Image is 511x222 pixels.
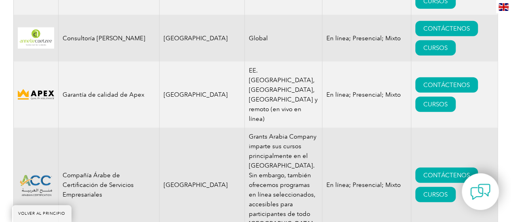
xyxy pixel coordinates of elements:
[415,187,456,202] a: CURSOS
[423,172,470,179] font: CONTÁCTENOS
[63,91,144,98] font: Garantía de calidad de Apex
[164,91,228,98] font: [GEOGRAPHIC_DATA]
[423,101,448,108] font: CURSOS
[12,205,71,222] a: VOLVER AL PRINCIPIO
[470,182,490,202] img: contact-chat.png
[18,88,54,101] img: cdfe6d45-392f-f011-8c4d-000d3ad1ee32-logo.png
[18,172,54,198] img: 492f51fa-3263-f011-bec1-000d3acb86eb-logo.png
[326,181,401,189] font: En línea; Presencial; Mixto
[63,172,134,198] font: Compañía Árabe de Certificación de Servicios Empresariales
[164,181,228,189] font: [GEOGRAPHIC_DATA]
[415,97,456,112] a: CURSOS
[164,35,228,42] font: [GEOGRAPHIC_DATA]
[18,27,54,49] img: 4c453107-f848-ef11-a316-002248944286-logo.png
[415,21,478,36] a: CONTÁCTENOS
[249,35,268,42] font: Global
[63,35,145,42] font: Consultoría [PERSON_NAME]
[326,35,401,42] font: En línea; Presencial; Mixto
[498,3,509,11] img: en
[415,40,456,56] a: CURSOS
[423,191,448,198] font: CURSOS
[18,211,65,216] font: VOLVER AL PRINCIPIO
[415,168,478,183] a: CONTÁCTENOS
[415,77,478,93] a: CONTÁCTENOS
[423,81,470,89] font: CONTÁCTENOS
[326,91,401,98] font: En línea; Presencial; Mixto
[423,25,470,32] font: CONTÁCTENOS
[249,67,318,122] font: EE. [GEOGRAPHIC_DATA], [GEOGRAPHIC_DATA], [GEOGRAPHIC_DATA] y remoto (en vivo en línea)
[423,44,448,52] font: CURSOS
